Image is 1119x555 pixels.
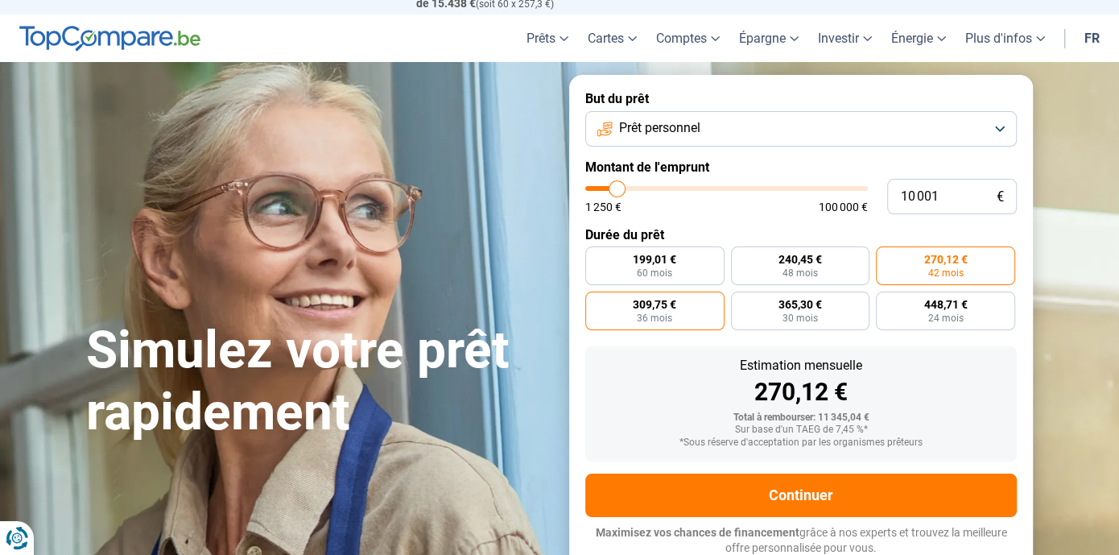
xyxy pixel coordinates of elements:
[782,313,818,323] span: 30 mois
[997,190,1004,204] span: €
[86,320,550,444] h1: Simulez votre prêt rapidement
[598,425,1004,436] div: Sur base d'un TAEG de 7,45 %*
[637,313,672,323] span: 36 mois
[585,227,1017,242] label: Durée du prêt
[637,268,672,278] span: 60 mois
[808,14,882,62] a: Investir
[619,119,700,137] span: Prêt personnel
[729,14,808,62] a: Épargne
[928,268,964,278] span: 42 mois
[956,14,1055,62] a: Plus d'infos
[778,299,822,310] span: 365,30 €
[585,91,1017,106] label: But du prêt
[633,299,676,310] span: 309,75 €
[578,14,646,62] a: Cartes
[598,437,1004,449] div: *Sous réserve d'acceptation par les organismes prêteurs
[646,14,729,62] a: Comptes
[598,412,1004,424] div: Total à rembourser: 11 345,04 €
[819,201,868,213] span: 100 000 €
[19,26,200,52] img: TopCompare
[517,14,578,62] a: Prêts
[778,254,822,265] span: 240,45 €
[585,474,1017,517] button: Continuer
[598,380,1004,404] div: 270,12 €
[924,299,968,310] span: 448,71 €
[782,268,818,278] span: 48 mois
[1075,14,1109,62] a: fr
[585,159,1017,175] label: Montant de l'emprunt
[633,254,676,265] span: 199,01 €
[924,254,968,265] span: 270,12 €
[585,201,621,213] span: 1 250 €
[585,111,1017,147] button: Prêt personnel
[596,526,799,539] span: Maximisez vos chances de financement
[928,313,964,323] span: 24 mois
[882,14,956,62] a: Énergie
[598,359,1004,372] div: Estimation mensuelle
